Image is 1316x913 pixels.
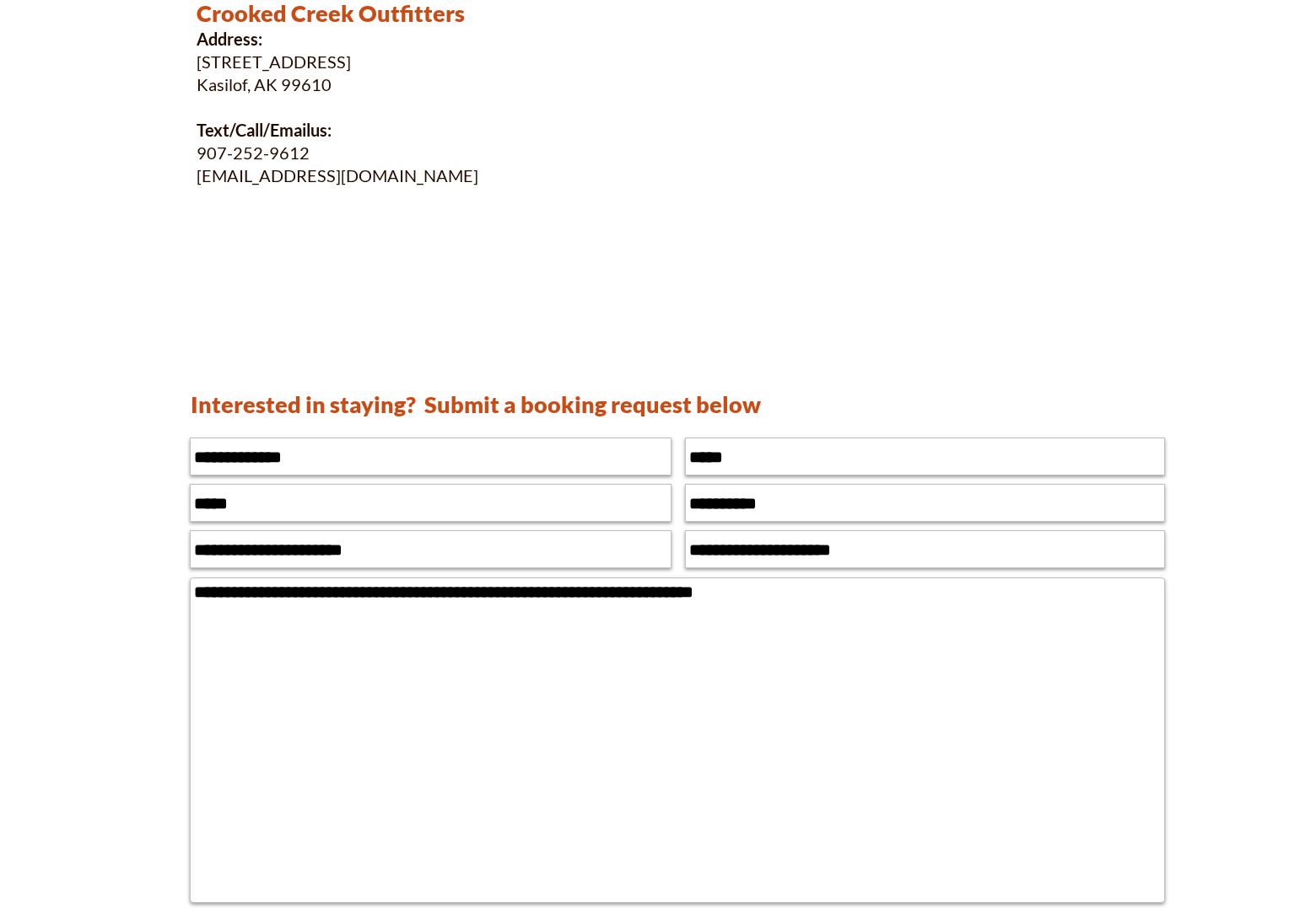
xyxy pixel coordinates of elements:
span: us: [310,120,332,140]
p: [EMAIL_ADDRESS][DOMAIN_NAME] [197,164,703,187]
p: [STREET_ADDRESS] [197,51,703,73]
p: Kasilof, AK 99610 [197,73,703,96]
p: Text/Call/Email [197,119,703,142]
p: Address: [197,28,703,51]
span: 252-9612 [233,142,310,163]
p: 907- [197,142,703,164]
h2: Interested in staying? Submit a booking request below [191,389,823,419]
